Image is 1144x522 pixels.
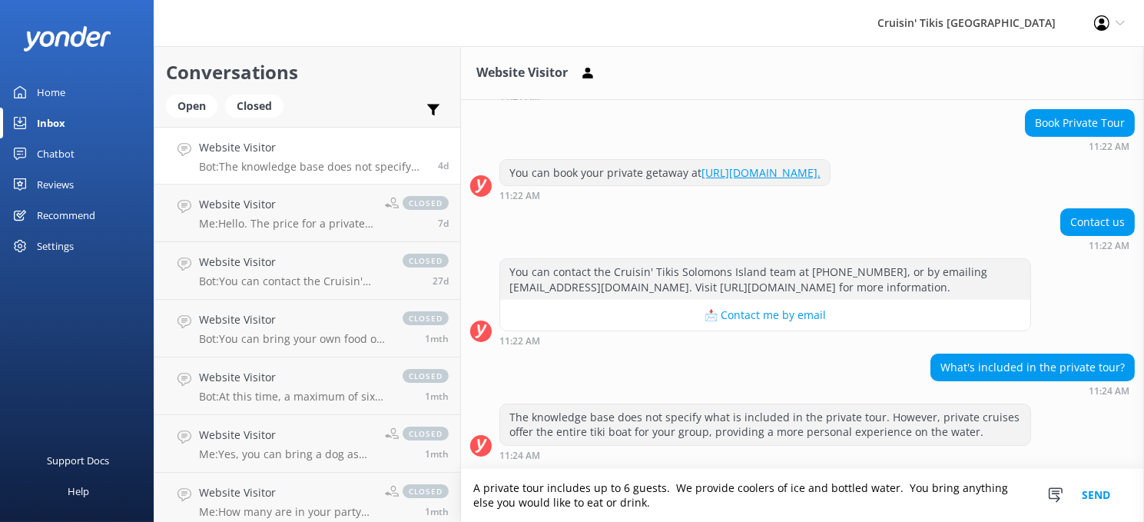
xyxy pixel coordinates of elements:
div: What's included in the private tour? [931,354,1134,381]
h4: Website Visitor [199,484,373,501]
span: closed [403,369,449,383]
a: [URL][DOMAIN_NAME]. [701,165,821,180]
span: closed [403,311,449,325]
div: Recommend [37,200,95,231]
a: Website VisitorBot:You can bring your own food on the cruise. Feel free to connect with Anglers S... [154,300,460,357]
span: closed [403,196,449,210]
strong: 11:22 AM [499,337,540,346]
strong: 11:22 AM [1089,142,1129,151]
strong: 11:22 AM [1089,241,1129,251]
img: yonder-white-logo.png [23,26,111,52]
button: 📩 Contact me by email [500,300,1030,331]
div: You can contact the Cruisin' Tikis Solomons Island team at [PHONE_NUMBER], or by emailing [EMAIL_... [500,259,1030,300]
a: Website VisitorMe:Yes, you can bring a dog as long as everyone is OK with it.closed1mth [154,415,460,473]
div: Reviews [37,169,74,200]
div: Closed [225,95,284,118]
div: Home [37,77,65,108]
h4: Website Visitor [199,196,373,213]
strong: 11:22 AM [499,191,540,201]
strong: 11:24 AM [1089,387,1129,396]
span: closed [403,484,449,498]
div: Sep 29 2025 10:22am (UTC -05:00) America/Cancun [499,190,831,201]
span: Sep 29 2025 10:24am (UTC -05:00) America/Cancun [438,159,449,172]
span: closed [403,427,449,441]
p: Bot: You can bring your own food on the cruise. Feel free to connect with Anglers Seafood Bar and... [199,332,387,346]
div: Support Docs [48,445,110,476]
h2: Conversations [166,58,449,87]
p: Me: How many are in your party? Are you trying Public or Private? I just checked and it seemed th... [199,505,373,519]
div: The knowledge base does not specify what is included in the private tour. However, private cruise... [500,404,1030,445]
div: Settings [37,231,74,261]
h4: Website Visitor [199,369,387,386]
div: Sep 29 2025 10:22am (UTC -05:00) America/Cancun [499,335,1031,346]
a: Website VisitorMe:Hello. The price for a private tour is $360 for the entire boat. You can have u... [154,185,460,242]
div: Sep 29 2025 10:22am (UTC -05:00) America/Cancun [1025,141,1135,151]
div: Chatbot [37,138,75,169]
div: Book Private Tour [1026,110,1134,136]
p: Bot: The knowledge base does not specify what is included in the private tour. However, private c... [199,160,426,174]
button: Send [1067,469,1125,522]
div: Sep 29 2025 10:24am (UTC -05:00) America/Cancun [930,385,1135,396]
h4: Website Visitor [199,254,387,271]
div: Sep 29 2025 10:24am (UTC -05:00) America/Cancun [499,450,1031,460]
span: Aug 18 2025 04:14pm (UTC -05:00) America/Cancun [425,447,449,460]
div: You can book your private getaway at [500,160,830,186]
h4: Website Visitor [199,311,387,328]
a: Closed [225,97,291,114]
strong: 11:24 AM [499,451,540,460]
span: closed [403,254,449,268]
p: Bot: You can contact the Cruisin' Tikis Solomons Island team at [PHONE_NUMBER], or by emailing [E... [199,274,387,288]
h4: Website Visitor [199,427,373,444]
span: Sep 06 2025 09:51am (UTC -05:00) America/Cancun [433,274,449,288]
h3: Website Visitor [476,63,568,83]
a: Website VisitorBot:You can contact the Cruisin' Tikis Solomons Island team at [PHONE_NUMBER], or ... [154,242,460,300]
span: Aug 27 2025 08:30pm (UTC -05:00) America/Cancun [425,390,449,403]
a: Website VisitorBot:The knowledge base does not specify what is included in the private tour. Howe... [154,127,460,185]
a: Website VisitorBot:At this time, a maximum of six guests can be accommodated on a cruise.closed1mth [154,357,460,415]
p: Me: Yes, you can bring a dog as long as everyone is OK with it. [199,447,373,461]
a: Open [166,97,225,114]
span: Aug 18 2025 12:07pm (UTC -05:00) America/Cancun [425,505,449,518]
strong: 11:21 AM [499,92,540,101]
div: Open [166,95,217,118]
div: Help [68,476,89,507]
div: Sep 29 2025 10:21am (UTC -05:00) America/Cancun [499,91,1031,101]
span: Aug 28 2025 11:58am (UTC -05:00) America/Cancun [425,332,449,345]
h4: Website Visitor [199,139,426,156]
textarea: A private tour includes up to 6 guests. We provide coolers of ice and bottled water. You bring an... [461,469,1144,522]
p: Me: Hello. The price for a private tour is $360 for the entire boat. You can have up to 6 guests.... [199,217,373,231]
div: Sep 29 2025 10:22am (UTC -05:00) America/Cancun [1060,240,1135,251]
span: Sep 26 2025 08:04am (UTC -05:00) America/Cancun [438,217,449,230]
p: Bot: At this time, a maximum of six guests can be accommodated on a cruise. [199,390,387,404]
div: Inbox [37,108,65,138]
div: Contact us [1061,209,1134,235]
